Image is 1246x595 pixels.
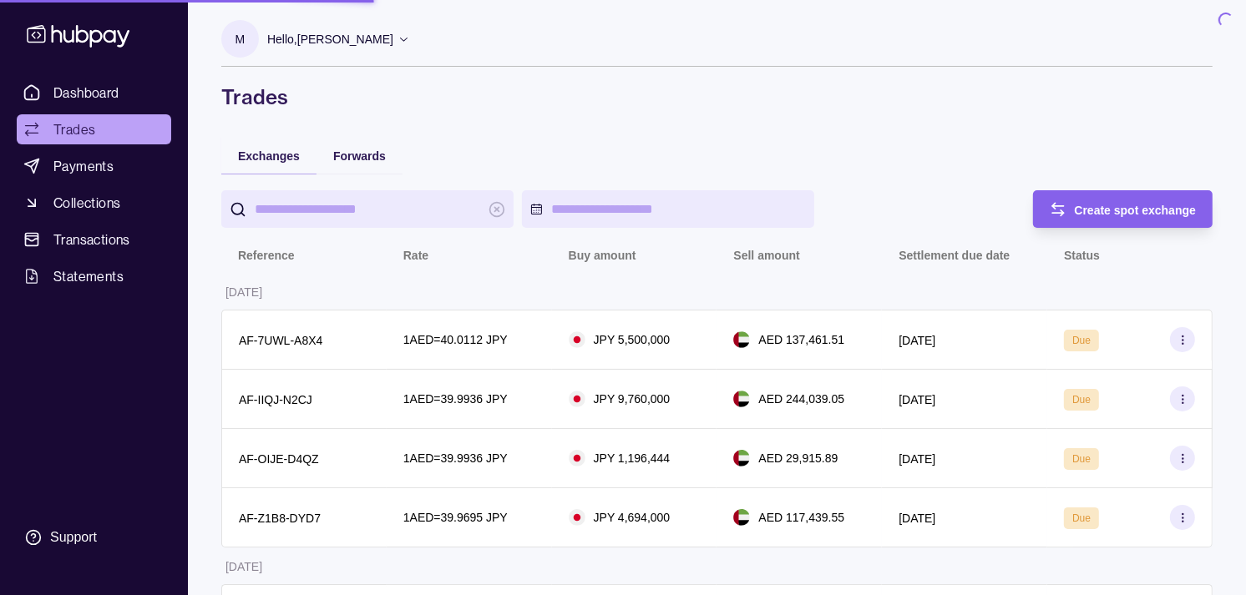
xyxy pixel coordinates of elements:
img: ae [733,391,750,407]
div: Support [50,528,97,547]
p: JPY 1,196,444 [594,449,671,467]
p: Sell amount [733,249,799,262]
button: Create spot exchange [1033,190,1213,228]
img: ae [733,509,750,526]
p: AED 137,461.51 [758,330,844,349]
span: Due [1072,335,1091,346]
p: AF-OIJE-D4QZ [239,452,319,466]
span: Collections [53,193,120,213]
span: Exchanges [238,149,300,163]
p: JPY 4,694,000 [594,508,671,527]
p: 1 AED = 40.0112 JPY [403,330,508,349]
span: Due [1072,394,1091,406]
p: 1 AED = 39.9936 JPY [403,449,508,467]
img: jp [569,450,585,466]
a: Transactions [17,224,171,255]
p: [DATE] [899,393,935,406]
span: Statements [53,266,124,286]
a: Dashboard [17,78,171,108]
span: Trades [53,119,95,139]
p: 1 AED = 39.9936 JPY [403,390,508,408]
p: Reference [238,249,295,262]
span: Payments [53,156,114,176]
img: ae [733,450,750,466]
p: 1 AED = 39.9695 JPY [403,508,508,527]
p: AED 117,439.55 [758,508,844,527]
span: Dashboard [53,83,119,103]
p: AF-IIQJ-N2CJ [239,393,312,406]
p: JPY 9,760,000 [594,390,671,408]
input: search [255,190,480,228]
p: [DATE] [899,452,935,466]
a: Collections [17,188,171,218]
img: jp [569,509,585,526]
span: Create spot exchange [1075,204,1197,217]
img: ae [733,331,750,348]
p: Buy amount [569,249,636,262]
span: Due [1072,512,1091,524]
p: AED 244,039.05 [758,390,844,408]
p: Settlement due date [899,249,1010,262]
span: Due [1072,453,1091,465]
a: Support [17,520,171,555]
a: Statements [17,261,171,291]
p: AED 29,915.89 [758,449,838,467]
span: Forwards [333,149,386,163]
img: jp [569,391,585,407]
p: AF-Z1B8-DYD7 [239,512,321,525]
p: AF-7UWL-A8X4 [239,334,322,347]
p: JPY 5,500,000 [594,330,671,349]
h1: Trades [221,83,1213,110]
p: [DATE] [899,334,935,347]
p: Rate [403,249,428,262]
p: M [236,30,246,48]
a: Payments [17,151,171,181]
p: [DATE] [225,560,262,573]
p: [DATE] [899,512,935,525]
a: Trades [17,114,171,144]
p: Hello, [PERSON_NAME] [267,30,393,48]
p: [DATE] [225,285,262,299]
img: jp [569,331,585,348]
span: Transactions [53,229,130,250]
p: Status [1064,249,1100,262]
